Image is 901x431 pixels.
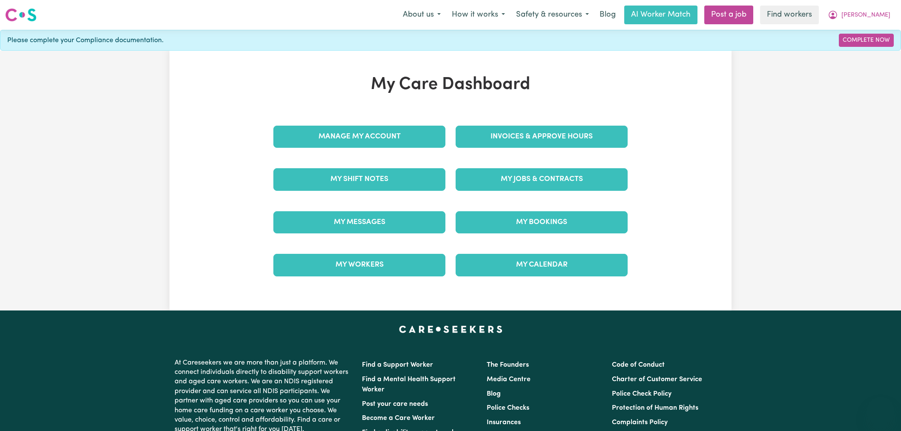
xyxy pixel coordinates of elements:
a: Find workers [760,6,819,24]
a: Charter of Customer Service [612,376,702,383]
a: My Bookings [456,211,628,233]
a: Complaints Policy [612,419,668,426]
a: The Founders [487,362,529,368]
a: My Shift Notes [273,168,445,190]
a: AI Worker Match [624,6,697,24]
iframe: Button to launch messaging window [867,397,894,424]
a: Protection of Human Rights [612,405,698,411]
button: My Account [822,6,896,24]
a: Manage My Account [273,126,445,148]
a: Find a Support Worker [362,362,433,368]
img: Careseekers logo [5,7,37,23]
a: Insurances [487,419,521,426]
a: Blog [487,391,501,397]
a: Invoices & Approve Hours [456,126,628,148]
h1: My Care Dashboard [268,75,633,95]
span: Please complete your Compliance documentation. [7,35,164,46]
a: Police Checks [487,405,529,411]
a: My Messages [273,211,445,233]
a: Become a Care Worker [362,415,435,422]
a: Complete Now [839,34,894,47]
a: Code of Conduct [612,362,665,368]
a: Careseekers home page [399,326,502,333]
a: My Workers [273,254,445,276]
a: Blog [594,6,621,24]
button: How it works [446,6,511,24]
button: About us [397,6,446,24]
a: Media Centre [487,376,531,383]
a: Post a job [704,6,753,24]
a: Careseekers logo [5,5,37,25]
a: Police Check Policy [612,391,671,397]
a: My Jobs & Contracts [456,168,628,190]
a: Find a Mental Health Support Worker [362,376,456,393]
button: Safety & resources [511,6,594,24]
a: Post your care needs [362,401,428,408]
span: [PERSON_NAME] [841,11,890,20]
a: My Calendar [456,254,628,276]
